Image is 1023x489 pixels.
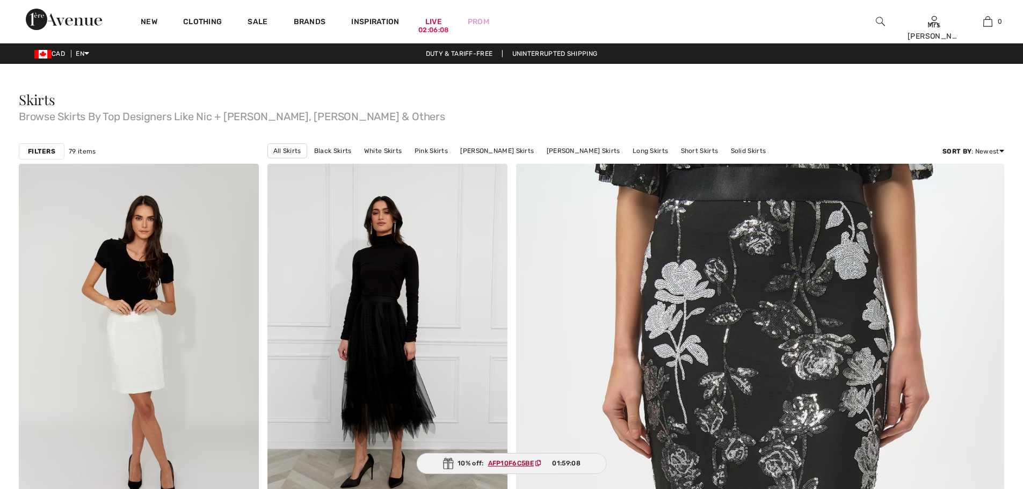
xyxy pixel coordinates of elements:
iframe: Opens a widget where you can chat to one of our agents [955,408,1012,435]
a: Long Skirts [627,144,673,158]
span: Inspiration [351,17,399,28]
a: New [141,17,157,28]
span: Browse Skirts By Top Designers Like Nic + [PERSON_NAME], [PERSON_NAME] & Others [19,107,1004,122]
strong: Filters [28,147,55,156]
div: 02:06:08 [418,25,448,35]
ins: AFP10F6C5BE [488,459,534,467]
img: Gift.svg [442,458,453,469]
span: Skirts [19,90,55,109]
a: Pink Skirts [409,144,453,158]
a: Solid Skirts [725,144,772,158]
a: Short Skirts [676,144,724,158]
strong: Sort By [942,148,971,155]
div: : Newest [942,147,1004,156]
span: 0 [998,17,1002,26]
a: Clothing [183,17,222,28]
div: 10% off: [416,453,607,474]
a: 0 [961,15,1014,28]
a: [PERSON_NAME] Skirts [541,144,626,158]
a: All Skirts [267,143,307,158]
img: 1ère Avenue [26,9,102,30]
img: My Info [930,15,939,28]
img: search the website [876,15,885,28]
a: [PERSON_NAME] Skirts [455,144,539,158]
div: Mrs [PERSON_NAME] [908,19,960,42]
a: Live02:06:08 [425,16,442,27]
a: Sign In [930,16,939,26]
span: 01:59:08 [552,458,580,468]
span: CAD [34,50,69,57]
a: Black Skirts [309,144,357,158]
img: Canadian Dollar [34,50,52,59]
span: 79 items [69,147,96,156]
img: My Bag [983,15,992,28]
a: Brands [294,17,326,28]
span: EN [76,50,89,57]
a: Sale [248,17,267,28]
a: Prom [468,16,489,27]
a: White Skirts [359,144,408,158]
